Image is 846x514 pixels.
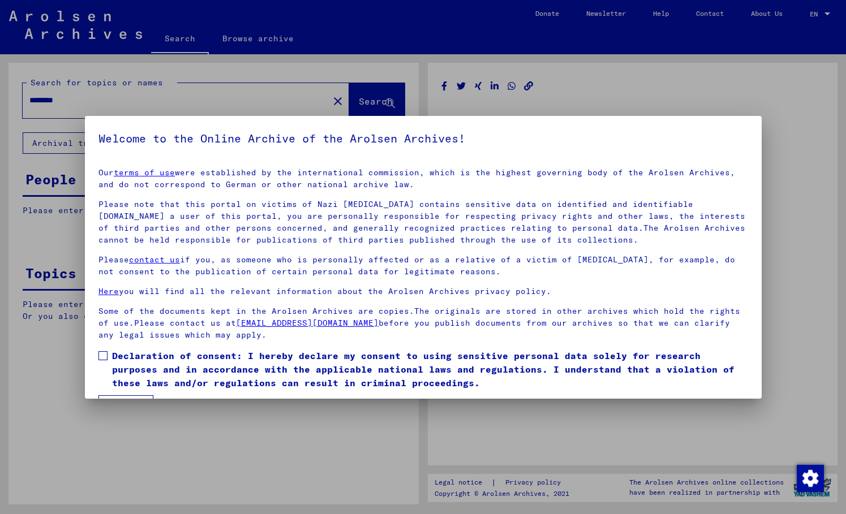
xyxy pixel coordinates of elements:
[796,464,823,491] div: Change consent
[98,286,748,297] p: you will find all the relevant information about the Arolsen Archives privacy policy.
[98,198,748,246] p: Please note that this portal on victims of Nazi [MEDICAL_DATA] contains sensitive data on identif...
[98,167,748,191] p: Our were established by the international commission, which is the highest governing body of the ...
[98,305,748,341] p: Some of the documents kept in the Arolsen Archives are copies.The originals are stored in other a...
[112,349,748,390] span: Declaration of consent: I hereby declare my consent to using sensitive personal data solely for r...
[114,167,175,178] a: terms of use
[797,465,824,492] img: Change consent
[129,254,180,265] a: contact us
[98,395,153,417] button: I agree
[98,254,748,278] p: Please if you, as someone who is personally affected or as a relative of a victim of [MEDICAL_DAT...
[236,318,379,328] a: [EMAIL_ADDRESS][DOMAIN_NAME]
[98,129,748,148] h5: Welcome to the Online Archive of the Arolsen Archives!
[98,286,119,296] a: Here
